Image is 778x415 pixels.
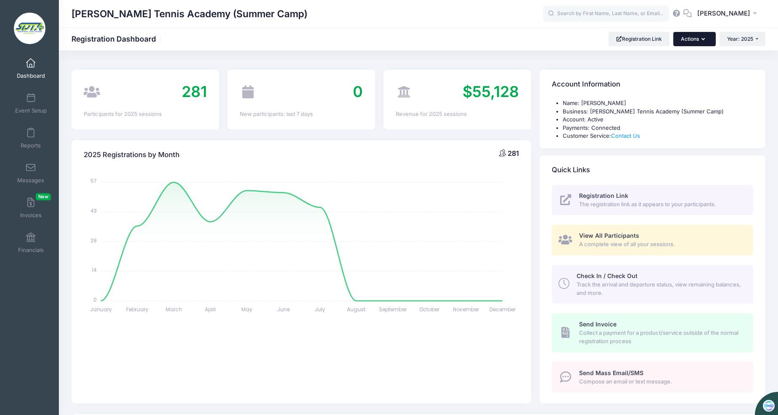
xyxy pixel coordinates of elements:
[552,225,753,255] a: View All Participants A complete view of all your sessions.
[453,306,479,313] tspan: November
[315,306,325,313] tspan: July
[11,89,51,118] a: Event Setup
[277,306,290,313] tspan: June
[552,362,753,392] a: Send Mass Email/SMS Compose an email or text message.
[490,306,516,313] tspan: December
[241,306,252,313] tspan: May
[36,193,51,200] span: New
[563,124,753,132] li: Payments: Connected
[579,378,744,386] span: Compose an email or text message.
[11,123,51,153] a: Reports
[126,306,148,313] tspan: February
[720,32,765,46] button: Year: 2025
[563,116,753,124] li: Account: Active
[17,72,45,79] span: Dashboard
[579,192,628,199] span: Registration Link
[347,306,366,313] tspan: August
[93,296,97,303] tspan: 0
[90,306,112,313] tspan: January
[563,108,753,116] li: Business: [PERSON_NAME] Tennis Academy (Summer Camp)
[552,73,620,97] h4: Account Information
[563,99,753,108] li: Name: [PERSON_NAME]
[15,107,47,114] span: Event Setup
[579,240,744,249] span: A complete view of all your sessions.
[579,320,617,328] span: Send Invoice
[563,132,753,140] li: Customer Service:
[579,369,643,376] span: Send Mass Email/SMS
[166,306,182,313] tspan: March
[21,142,41,149] span: Reports
[11,54,51,83] a: Dashboard
[579,329,744,345] span: Collect a payment for a product/service outside of the normal registration process
[611,132,640,139] a: Contact Us
[71,34,163,43] h1: Registration Dashboard
[90,207,97,214] tspan: 43
[20,212,42,219] span: Invoices
[90,236,97,244] tspan: 29
[552,158,590,182] h4: Quick Links
[17,177,44,184] span: Messages
[90,177,97,184] tspan: 57
[577,281,744,297] span: Track the arrival and departure status, view remaining balances, and more.
[579,200,744,209] span: The registration link as it appears to your participants.
[577,272,638,279] span: Check In / Check Out
[18,247,44,254] span: Financials
[11,228,51,257] a: Financials
[552,313,753,352] a: Send Invoice Collect a payment for a product/service outside of the normal registration process
[182,82,207,101] span: 281
[353,82,363,101] span: 0
[543,5,669,22] input: Search by First Name, Last Name, or Email...
[609,32,670,46] a: Registration Link
[71,4,307,24] h1: [PERSON_NAME] Tennis Academy (Summer Camp)
[697,9,750,18] span: [PERSON_NAME]
[727,36,753,42] span: Year: 2025
[92,266,97,273] tspan: 14
[14,13,45,44] img: Stephen Diaz Tennis Academy (Summer Camp)
[579,232,639,239] span: View All Participants
[84,143,180,167] h4: 2025 Registrations by Month
[552,265,753,304] a: Check In / Check Out Track the arrival and departure status, view remaining balances, and more.
[692,4,765,24] button: [PERSON_NAME]
[508,149,519,158] span: 281
[240,110,363,118] div: New participants: last 7 days
[84,110,207,118] div: Participants for 2025 sessions
[379,306,408,313] tspan: September
[419,306,440,313] tspan: October
[11,193,51,223] a: InvoicesNew
[463,82,519,101] span: $55,128
[205,306,216,313] tspan: April
[673,32,715,46] button: Actions
[11,158,51,188] a: Messages
[396,110,519,118] div: Revenue for 2025 sessions
[552,185,753,215] a: Registration Link The registration link as it appears to your participants.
